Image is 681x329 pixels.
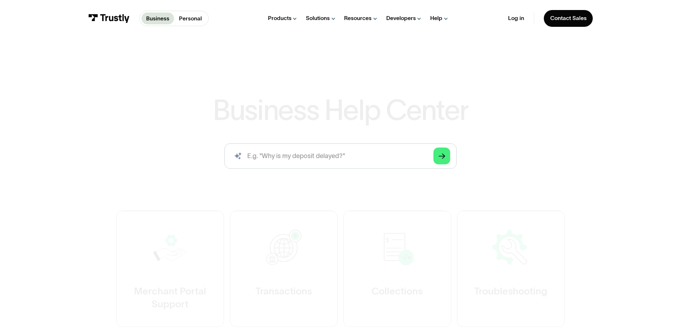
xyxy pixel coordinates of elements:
div: Contact Sales [550,15,587,22]
div: Solutions [306,15,330,22]
div: Products [268,15,292,22]
div: Merchant Portal Support [133,285,208,311]
div: Developers [386,15,416,22]
div: Resources [344,15,372,22]
a: Contact Sales [544,10,593,27]
a: Transactions [230,211,338,327]
a: Collections [343,211,451,327]
p: Business [146,14,169,23]
div: Help [430,15,442,22]
div: Transactions [255,285,312,298]
h1: Business Help Center [213,96,468,124]
p: Personal [179,14,202,23]
a: Merchant Portal Support [116,211,224,327]
div: Collections [372,285,423,298]
a: Troubleshooting [457,211,565,327]
form: Search [224,143,457,169]
input: search [224,143,457,169]
a: Business [141,13,174,24]
div: Troubleshooting [474,285,547,298]
img: Trustly Logo [88,14,130,23]
a: Log in [508,15,524,22]
a: Personal [174,13,207,24]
